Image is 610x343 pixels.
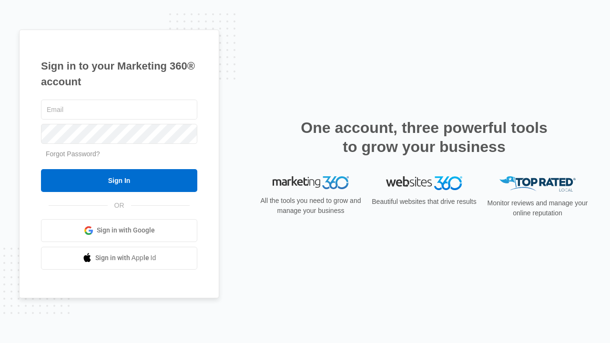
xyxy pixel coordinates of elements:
[95,253,156,263] span: Sign in with Apple Id
[41,58,197,90] h1: Sign in to your Marketing 360® account
[46,150,100,158] a: Forgot Password?
[499,176,576,192] img: Top Rated Local
[298,118,550,156] h2: One account, three powerful tools to grow your business
[41,169,197,192] input: Sign In
[41,247,197,270] a: Sign in with Apple Id
[257,196,364,216] p: All the tools you need to grow and manage your business
[273,176,349,190] img: Marketing 360
[371,197,478,207] p: Beautiful websites that drive results
[386,176,462,190] img: Websites 360
[41,219,197,242] a: Sign in with Google
[97,225,155,235] span: Sign in with Google
[484,198,591,218] p: Monitor reviews and manage your online reputation
[41,100,197,120] input: Email
[108,201,131,211] span: OR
